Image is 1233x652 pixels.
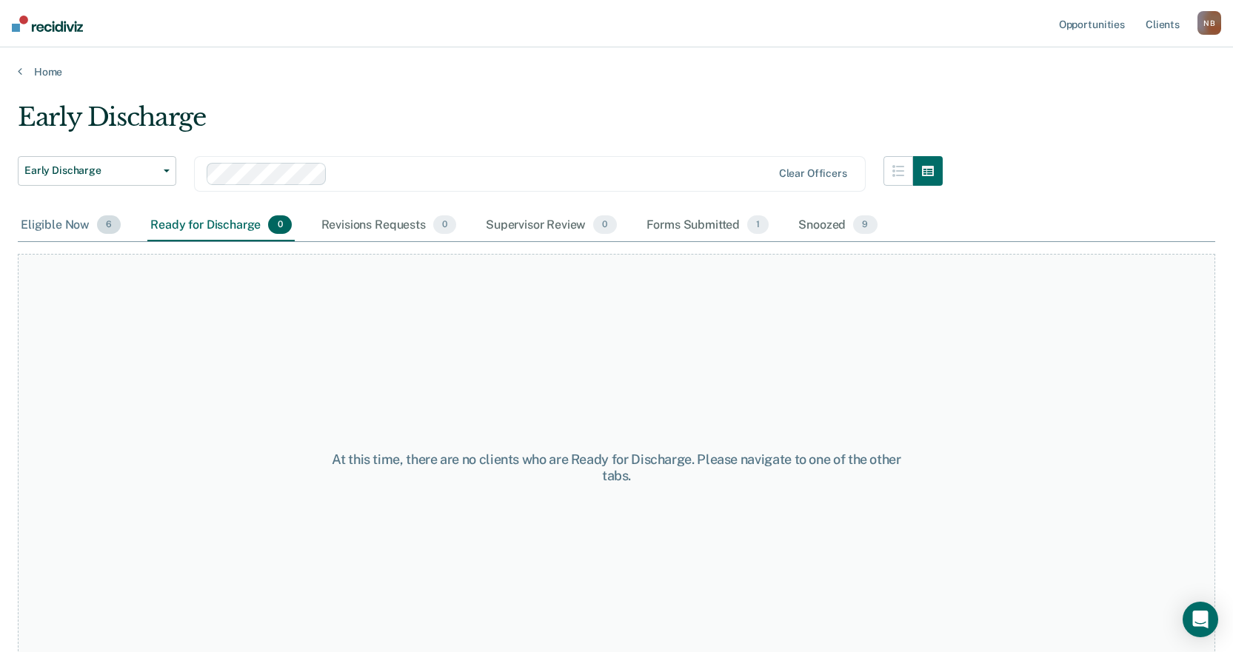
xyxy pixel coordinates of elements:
span: Early Discharge [24,164,158,177]
div: Early Discharge [18,102,943,144]
span: 6 [97,215,121,235]
div: Ready for Discharge0 [147,209,294,242]
span: 0 [433,215,456,235]
div: Eligible Now6 [18,209,124,242]
button: Early Discharge [18,156,176,186]
span: 0 [268,215,291,235]
div: Revisions Requests0 [318,209,459,242]
img: Recidiviz [12,16,83,32]
div: Open Intercom Messenger [1183,602,1218,637]
span: 0 [593,215,616,235]
div: Snoozed9 [795,209,880,242]
div: N B [1197,11,1221,35]
span: 1 [747,215,769,235]
div: Supervisor Review0 [483,209,620,242]
div: Forms Submitted1 [644,209,772,242]
div: Clear officers [779,167,847,180]
div: At this time, there are no clients who are Ready for Discharge. Please navigate to one of the oth... [318,451,916,483]
button: NB [1197,11,1221,35]
a: Home [18,65,1215,78]
span: 9 [853,215,877,235]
